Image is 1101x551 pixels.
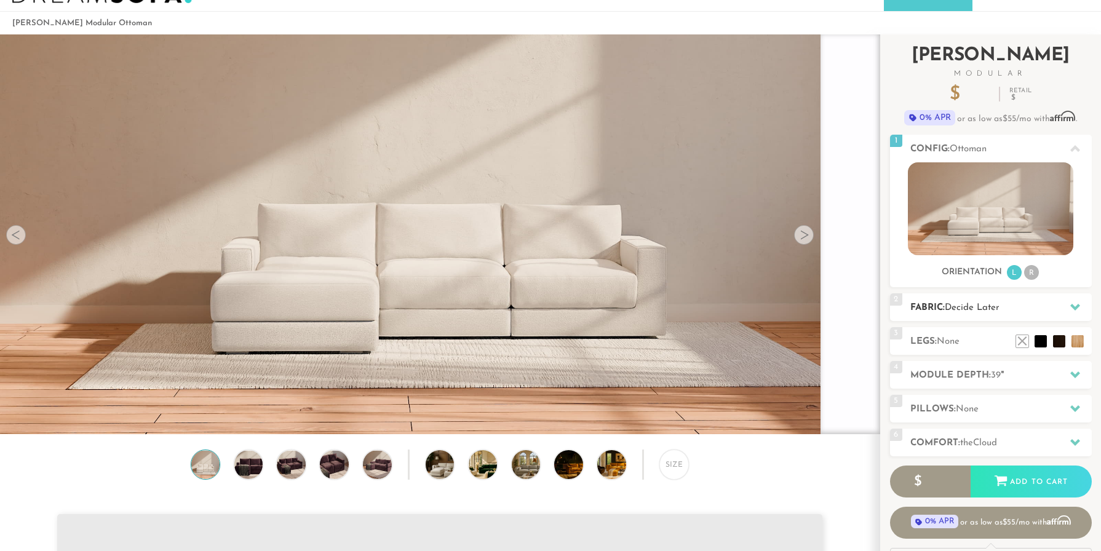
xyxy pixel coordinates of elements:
[890,395,902,407] span: 5
[360,450,395,478] img: Landon Modular Ottoman no legs 5
[274,450,309,478] img: Landon Modular Ottoman no legs 3
[1047,515,1070,525] span: Affirm
[659,450,689,479] div: Size
[971,466,1092,499] div: Add to Cart
[231,450,266,478] img: Landon Modular Ottoman no legs 2
[12,15,152,31] li: [PERSON_NAME] Modular Ottoman
[904,110,955,125] span: 0% APR
[188,450,223,478] img: Landon Modular Ottoman no legs 1
[1024,265,1039,280] li: R
[911,515,958,529] span: 0% APR
[910,142,1092,156] h2: Config:
[910,402,1092,416] h2: Pillows:
[890,361,902,373] span: 4
[554,450,605,478] img: DreamSofa Modular Sofa & Sectional Video Presentation 4
[890,47,1092,77] h2: [PERSON_NAME]
[1007,265,1022,280] li: L
[1050,111,1076,122] span: Affirm
[950,85,990,104] p: $
[597,450,648,478] img: DreamSofa Modular Sofa & Sectional Video Presentation 5
[960,438,973,448] span: the
[1011,94,1030,101] em: $
[512,450,563,478] img: DreamSofa Modular Sofa & Sectional Video Presentation 3
[890,70,1092,77] span: Modular
[945,303,1000,312] span: Decide Later
[1003,114,1016,124] span: $55
[908,162,1073,255] img: landon-sofa-no_legs-no_pillows-1.jpg
[890,135,902,147] span: 1
[910,301,1092,315] h2: Fabric:
[956,405,979,414] span: None
[910,436,1092,450] h2: Comfort:
[890,293,902,306] span: 2
[910,335,1092,349] h2: Legs:
[910,368,1092,383] h2: Module Depth: "
[973,438,997,448] span: Cloud
[1009,88,1031,101] p: Retail
[1049,496,1092,542] iframe: Chat
[937,337,960,346] span: None
[1003,518,1016,526] span: $55
[890,507,1092,539] a: 0% APRor as low as $55/mo with Affirm - Learn more about Affirm Financing (opens in modal)
[317,450,352,478] img: Landon Modular Ottoman no legs 4
[890,429,902,441] span: 6
[942,267,1002,278] h3: Orientation
[469,450,520,478] img: DreamSofa Modular Sofa & Sectional Video Presentation 2
[950,145,987,154] span: Ottoman
[426,450,477,478] img: DreamSofa Modular Sofa & Sectional Video Presentation 1
[991,371,1001,380] span: 39
[890,327,902,339] span: 3
[890,110,1092,125] p: or as low as /mo with .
